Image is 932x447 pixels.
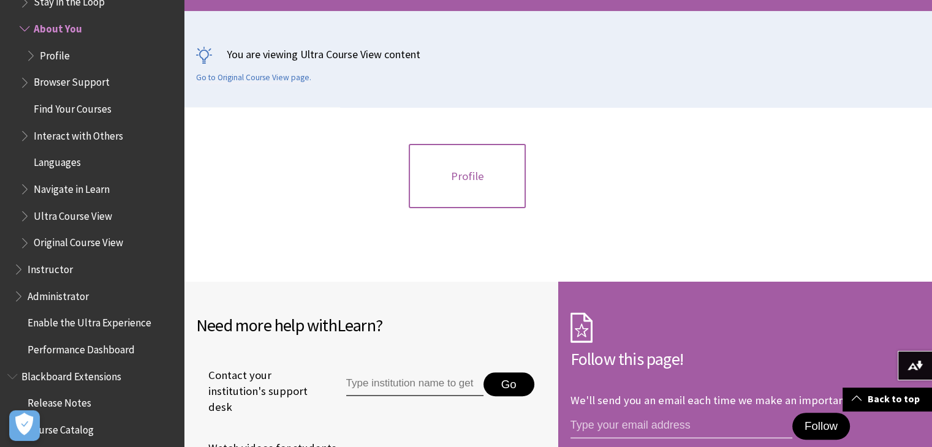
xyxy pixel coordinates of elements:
span: Interact with Others [34,126,123,142]
p: We'll send you an email each time we make an important change. [570,393,889,407]
p: You are viewing Ultra Course View content [196,47,920,62]
a: Profile [409,144,526,209]
span: Find Your Courses [34,99,112,115]
span: About You [34,18,82,35]
h2: Need more help with ? [196,312,546,338]
span: Course Catalog [28,419,94,436]
span: Navigate in Learn [34,179,110,195]
span: Release Notes [28,393,91,410]
h2: Follow this page! [570,346,920,372]
span: Enable the Ultra Experience [28,313,151,329]
a: Go to Original Course View page. [196,72,311,83]
span: Performance Dashboard [28,339,135,356]
span: Original Course View [34,233,123,249]
span: Instructor [28,259,73,276]
span: Browser Support [34,72,110,89]
button: Go [483,372,534,397]
span: Profile [40,45,70,62]
button: Open Preferences [9,410,40,441]
a: Back to top [843,388,932,410]
span: Blackboard Extensions [21,366,121,383]
img: Subscription Icon [570,312,593,343]
input: email address [570,413,792,438]
button: Follow [792,413,850,440]
span: Learn [337,314,376,336]
span: Ultra Course View [34,206,112,222]
span: Contact your institution's support desk [196,367,318,416]
span: Administrator [28,286,89,302]
input: Type institution name to get support [346,372,483,397]
span: Languages [34,152,81,169]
